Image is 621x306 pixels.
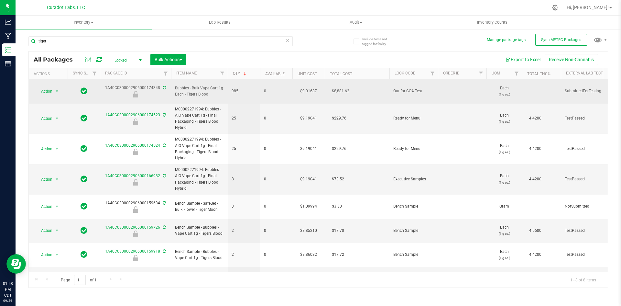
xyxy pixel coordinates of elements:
a: Audit [288,16,424,29]
span: Sync from Compliance System [162,249,166,254]
span: Bench Sample - Bubbles - Vape Cart 1g - Tigers Blood [175,249,224,261]
div: Bench Sample [99,231,172,237]
span: 4.5600 [526,226,545,235]
a: Filter [217,68,228,79]
span: In Sync [81,86,87,96]
td: $9.01687 [292,79,325,104]
span: 4.4200 [526,250,545,259]
p: (1 g ea.) [490,91,518,97]
p: (1 g ea.) [490,231,518,237]
a: Available [265,72,285,76]
td: $8.86032 [292,243,325,267]
span: Inventory [16,19,152,25]
span: Each [490,249,518,261]
p: (1 g ea.) [490,149,518,155]
span: select [53,87,61,96]
span: Page of 1 [55,275,102,285]
span: Audit [288,19,424,25]
a: Lock Code [395,71,415,75]
div: Ready for Menu [99,149,172,155]
span: 25 [232,146,256,152]
td: $9.19041 [292,104,325,134]
span: 2 [232,252,256,258]
span: $17.70 [329,226,347,235]
span: 4.4200 [526,144,545,153]
a: Inventory Counts [424,16,561,29]
span: select [53,144,61,153]
span: In Sync [81,175,87,184]
a: Sync Status [73,71,98,75]
span: Hi, [PERSON_NAME]! [567,5,609,10]
span: Bulk Actions [155,57,182,62]
button: Bulk Actions [150,54,186,65]
button: Sync METRC Packages [535,34,587,46]
span: Ready for Menu [393,146,434,152]
span: Executive Samples [393,176,434,182]
a: Total THC% [527,72,550,76]
a: 1A40C0300002906000166982 [105,174,160,178]
button: Manage package tags [487,37,526,43]
span: Sync from Compliance System [162,174,166,178]
a: Qty [233,71,247,76]
span: Sync from Compliance System [162,201,166,205]
span: In Sync [81,144,87,153]
span: M00002271994: Bubbles - AIO Vape Cart 1g - Final Packaging - Tigers Blood Hybrid [175,167,224,192]
span: 3 [232,203,256,210]
span: Sync from Compliance System [162,143,166,148]
span: Bench Sample [393,228,434,234]
a: External Lab Test Result [566,71,617,75]
a: Inventory [16,16,152,29]
iframe: Resource center [6,254,26,274]
a: Item Name [176,71,197,75]
span: Action [35,144,53,153]
div: Ready for Menu [99,119,172,125]
div: Out for COA Test [99,91,172,97]
span: In Sync [81,250,87,259]
span: Gram [490,203,518,210]
span: $229.76 [329,144,350,153]
span: 985 [232,88,256,94]
span: Inventory Counts [468,19,516,25]
span: $229.76 [329,114,350,123]
span: 0 [264,228,289,234]
td: $9.19041 [292,164,325,195]
div: Actions [34,72,65,76]
span: $17.72 [329,250,347,259]
span: Out for COA Test [393,88,434,94]
span: Action [35,114,53,123]
a: Filter [511,68,522,79]
span: Action [35,226,53,235]
span: Sync from Compliance System [162,225,166,230]
inline-svg: Inventory [5,47,11,53]
td: $8.85210 [292,219,325,243]
button: Export to Excel [501,54,545,65]
span: select [53,202,61,211]
a: Unit Cost [298,72,317,76]
span: 8 [232,176,256,182]
a: UOM [492,71,500,75]
span: 2 [232,228,256,234]
span: Sync METRC Packages [541,38,581,42]
span: In Sync [81,226,87,235]
td: $9.19041 [292,134,325,164]
span: select [53,175,61,184]
a: Package ID [105,71,127,75]
span: Action [35,175,53,184]
td: $1.09994 [292,195,325,219]
span: Each [490,85,518,97]
span: $73.52 [329,175,347,184]
span: Bubbles - Bulk Vape Cart 1g Each - Tigers Blood [175,85,224,97]
span: In Sync [81,114,87,123]
span: 4.4200 [526,114,545,123]
a: Filter [427,68,438,79]
span: 1 - 8 of 8 items [565,275,601,285]
span: $3.30 [329,202,345,211]
span: Bench Sample [393,203,434,210]
span: Lab Results [200,19,239,25]
a: Filter [160,68,171,79]
a: Order Id [443,71,460,75]
span: Action [35,250,53,259]
span: Each [490,173,518,185]
a: Filter [89,68,100,79]
span: Bench Sample - Bubbles - Vape Cart 1g - Tigers Blood [175,224,224,237]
